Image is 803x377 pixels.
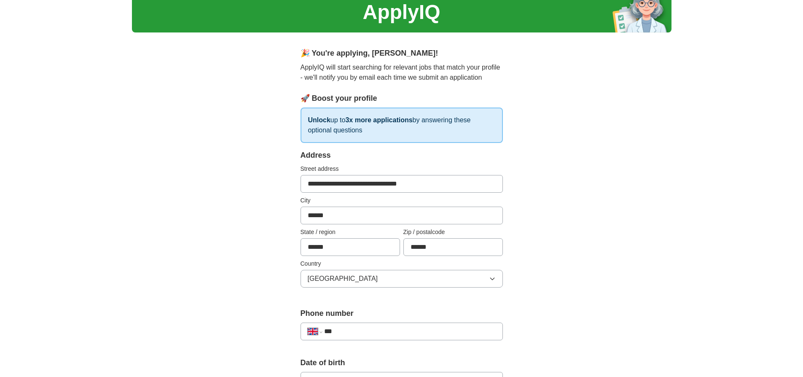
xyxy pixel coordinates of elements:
[301,150,503,161] div: Address
[301,93,503,104] div: 🚀 Boost your profile
[345,116,412,124] strong: 3x more applications
[301,48,503,59] div: 🎉 You're applying , [PERSON_NAME] !
[301,357,503,369] label: Date of birth
[301,196,503,205] label: City
[301,259,503,268] label: Country
[403,228,503,237] label: Zip / postalcode
[301,228,400,237] label: State / region
[308,116,330,124] strong: Unlock
[301,62,503,83] p: ApplyIQ will start searching for relevant jobs that match your profile - we'll notify you by emai...
[308,274,378,284] span: [GEOGRAPHIC_DATA]
[301,308,503,319] label: Phone number
[301,270,503,288] button: [GEOGRAPHIC_DATA]
[301,108,503,143] p: up to by answering these optional questions
[301,164,503,173] label: Street address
